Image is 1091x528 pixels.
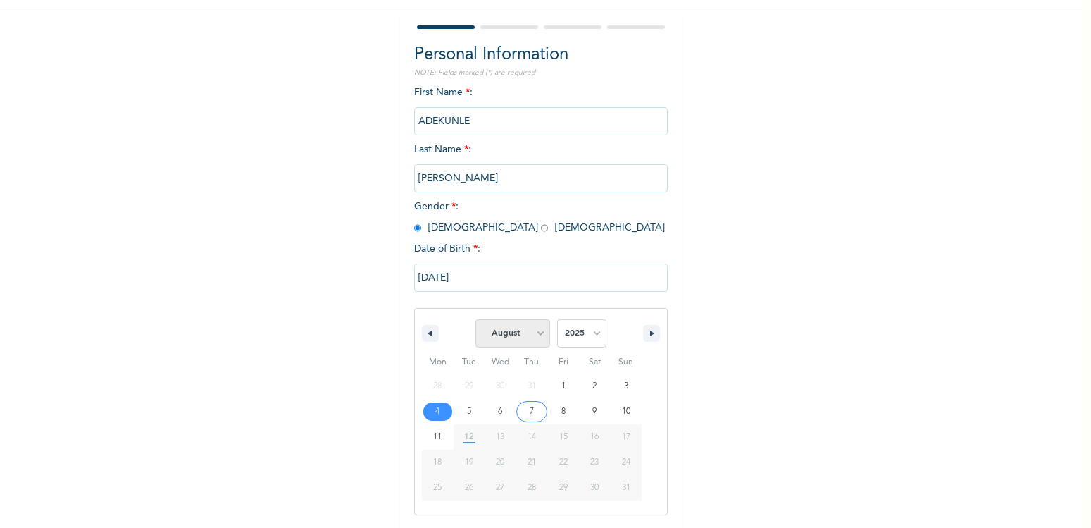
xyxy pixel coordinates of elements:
[528,475,536,501] span: 28
[414,87,668,126] span: First Name :
[454,424,485,450] button: 12
[610,424,642,450] button: 17
[422,450,454,475] button: 18
[414,42,668,68] h2: Personal Information
[590,475,599,501] span: 30
[454,351,485,374] span: Tue
[435,399,439,424] span: 4
[414,264,668,292] input: DD-MM-YYYY
[464,424,474,450] span: 12
[516,424,548,450] button: 14
[579,424,611,450] button: 16
[465,450,473,475] span: 19
[485,399,516,424] button: 6
[561,399,566,424] span: 8
[530,399,534,424] span: 7
[610,374,642,399] button: 3
[622,475,630,501] span: 31
[433,475,442,501] span: 25
[433,450,442,475] span: 18
[467,399,471,424] span: 5
[485,475,516,501] button: 27
[454,475,485,501] button: 26
[590,424,599,450] span: 16
[579,450,611,475] button: 23
[579,475,611,501] button: 30
[414,145,668,183] span: Last Name :
[592,399,597,424] span: 9
[622,424,630,450] span: 17
[414,164,668,192] input: Enter your last name
[579,399,611,424] button: 9
[547,374,579,399] button: 1
[414,68,668,78] p: NOTE: Fields marked (*) are required
[547,450,579,475] button: 22
[547,351,579,374] span: Fri
[516,450,548,475] button: 21
[414,242,480,257] span: Date of Birth :
[559,450,568,475] span: 22
[485,424,516,450] button: 13
[559,475,568,501] span: 29
[592,374,597,399] span: 2
[590,450,599,475] span: 23
[498,399,502,424] span: 6
[422,475,454,501] button: 25
[547,399,579,424] button: 8
[465,475,473,501] span: 26
[516,399,548,424] button: 7
[610,351,642,374] span: Sun
[528,424,536,450] span: 14
[528,450,536,475] span: 21
[485,450,516,475] button: 20
[414,107,668,135] input: Enter your first name
[579,351,611,374] span: Sat
[422,424,454,450] button: 11
[516,475,548,501] button: 28
[496,450,504,475] span: 20
[433,424,442,450] span: 11
[610,399,642,424] button: 10
[547,475,579,501] button: 29
[622,450,630,475] span: 24
[579,374,611,399] button: 2
[561,374,566,399] span: 1
[624,374,628,399] span: 3
[622,399,630,424] span: 10
[559,424,568,450] span: 15
[610,450,642,475] button: 24
[610,475,642,501] button: 31
[422,351,454,374] span: Mon
[422,399,454,424] button: 4
[414,202,665,233] span: Gender : [DEMOGRAPHIC_DATA] [DEMOGRAPHIC_DATA]
[496,424,504,450] span: 13
[454,450,485,475] button: 19
[516,351,548,374] span: Thu
[496,475,504,501] span: 27
[547,424,579,450] button: 15
[485,351,516,374] span: Wed
[454,399,485,424] button: 5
